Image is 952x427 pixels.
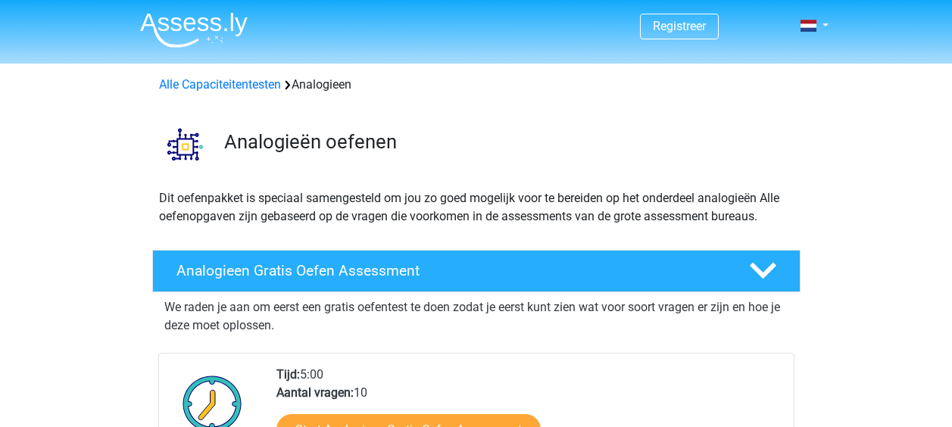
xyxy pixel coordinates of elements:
a: Registreer [653,19,706,33]
div: Analogieen [153,76,800,94]
b: Tijd: [276,367,300,382]
h3: Analogieën oefenen [224,130,788,154]
h4: Analogieen Gratis Oefen Assessment [176,262,725,279]
p: Dit oefenpakket is speciaal samengesteld om jou zo goed mogelijk voor te bereiden op het onderdee... [159,189,794,226]
b: Aantal vragen: [276,385,354,400]
img: analogieen [153,112,217,176]
img: Assessly [140,12,248,48]
a: Alle Capaciteitentesten [159,77,281,92]
p: We raden je aan om eerst een gratis oefentest te doen zodat je eerst kunt zien wat voor soort vra... [164,298,788,335]
a: Analogieen Gratis Oefen Assessment [146,250,807,292]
